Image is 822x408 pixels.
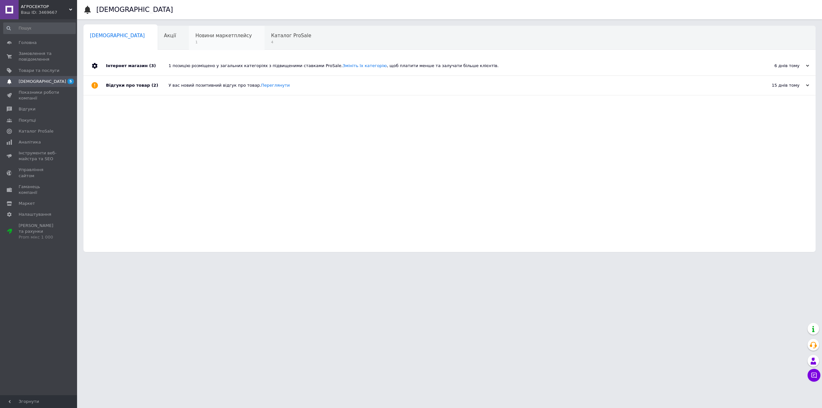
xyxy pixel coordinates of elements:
[261,83,290,88] a: Переглянути
[745,82,809,88] div: 15 днів тому
[19,201,35,206] span: Маркет
[808,369,820,382] button: Чат з покупцем
[19,234,59,240] div: Prom мікс 1 000
[19,150,59,162] span: Інструменти веб-майстра та SEO
[195,33,252,39] span: Новини маркетплейсу
[90,33,145,39] span: [DEMOGRAPHIC_DATA]
[67,79,74,84] span: 5
[21,10,77,15] div: Ваш ID: 3469667
[169,63,745,69] div: 1 позицію розміщено у загальних категоріях з підвищеними ставками ProSale. , щоб платити менше та...
[19,117,36,123] span: Покупці
[271,40,311,45] span: 4
[19,184,59,195] span: Гаманець компанії
[19,79,66,84] span: [DEMOGRAPHIC_DATA]
[19,223,59,240] span: [PERSON_NAME] та рахунки
[19,128,53,134] span: Каталог ProSale
[21,4,69,10] span: АГРОСЕКТОР
[19,90,59,101] span: Показники роботи компанії
[195,40,252,45] span: 1
[19,68,59,74] span: Товари та послуги
[19,167,59,178] span: Управління сайтом
[271,33,311,39] span: Каталог ProSale
[19,51,59,62] span: Замовлення та повідомлення
[96,6,173,13] h1: [DEMOGRAPHIC_DATA]
[19,139,41,145] span: Аналітика
[19,40,37,46] span: Головна
[106,56,169,75] div: Інтернет магазин
[19,106,35,112] span: Відгуки
[106,76,169,95] div: Відгуки про товар
[3,22,76,34] input: Пошук
[164,33,176,39] span: Акції
[149,63,156,68] span: (3)
[343,63,387,68] a: Змініть їх категорію
[152,83,158,88] span: (2)
[745,63,809,69] div: 6 днів тому
[19,212,51,217] span: Налаштування
[169,82,745,88] div: У вас новий позитивний відгук про товар.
